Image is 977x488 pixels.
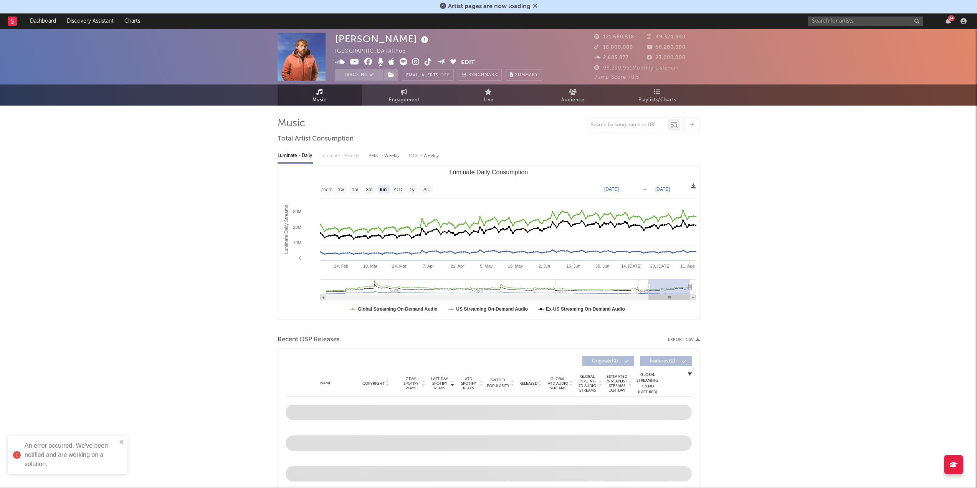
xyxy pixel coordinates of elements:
[301,380,351,386] div: Name
[283,205,289,254] text: Luminate Daily Streams
[547,377,569,390] span: Global ATD Audio Streams
[334,264,348,268] text: 24. Feb
[538,264,550,268] text: 2. Jun
[650,264,670,268] text: 28. [DATE]
[582,356,634,366] button: Originals(0)
[604,187,619,192] text: [DATE]
[484,96,494,105] span: Live
[362,84,446,106] a: Engagement
[293,209,301,214] text: 30M
[636,372,659,395] div: Global Streaming Trend (Last 60D)
[621,264,641,268] text: 14. [DATE]
[508,264,523,268] text: 19. May
[278,335,340,344] span: Recent DSP Releases
[409,149,440,162] div: OCC - Weekly
[577,374,598,393] span: Global Rolling 7D Audio Streams
[440,73,450,78] em: Off
[430,377,450,390] span: Last Day Spotify Plays
[561,96,585,105] span: Audience
[363,264,377,268] text: 10. Mar
[643,187,647,192] text: →
[450,264,464,268] text: 21. Apr
[119,13,145,29] a: Charts
[278,149,313,162] div: Luminate - Daily
[645,359,680,364] span: Features ( 0 )
[449,169,528,175] text: Luminate Daily Consumption
[278,84,362,106] a: Music
[668,337,700,342] button: Export CSV
[299,256,301,260] text: 0
[594,66,679,71] span: 98,299,951 Monthly Listeners
[293,240,301,245] text: 10M
[458,377,479,390] span: ATD Spotify Plays
[647,35,686,40] span: 49,324,840
[948,15,955,21] div: 34
[119,439,124,446] button: close
[321,187,332,192] text: Zoom
[487,377,509,389] span: Spotify Popularity
[389,96,420,105] span: Engagement
[456,306,528,312] text: US Streaming On-Demand Audio
[594,75,639,80] span: Jump Score: 70.5
[607,374,628,393] span: Estimated % Playlist Streams Last Day
[595,264,609,268] text: 30. Jun
[380,187,386,192] text: 6m
[278,166,699,319] svg: Luminate Daily Consumption
[335,47,415,56] div: [GEOGRAPHIC_DATA] | Pop
[335,69,383,81] button: Tracking
[25,441,117,469] div: An error occurred. We've been notified and are working on a solution.
[423,187,428,192] text: All
[352,187,358,192] text: 1m
[531,84,615,106] a: Audience
[594,55,629,60] span: 2,685,877
[458,69,502,81] a: Benchmark
[808,17,923,26] input: Search for artists
[655,187,670,192] text: [DATE]
[423,264,434,268] text: 7. Apr
[515,73,538,77] span: Summary
[640,356,692,366] button: Features(0)
[338,187,344,192] text: 1w
[446,84,531,106] a: Live
[25,13,61,29] a: Dashboard
[461,58,475,68] button: Edit
[278,134,354,144] span: Total Artist Consumption
[587,359,623,364] span: Originals ( 0 )
[680,264,694,268] text: 11. Aug
[409,187,414,192] text: 1y
[392,264,407,268] text: 24. Mar
[468,71,498,80] span: Benchmark
[566,264,580,268] text: 16. Jun
[647,55,686,60] span: 23,000,000
[293,225,301,230] text: 20M
[335,33,430,45] div: [PERSON_NAME]
[366,187,372,192] text: 3m
[448,3,531,10] span: Artist pages are now loading
[369,149,401,162] div: BMAT - Weekly
[61,13,119,29] a: Discovery Assistant
[594,35,634,40] span: 121,680,518
[401,377,421,390] span: 7 Day Spotify Plays
[587,122,668,128] input: Search by song name or URL
[647,45,686,50] span: 58,200,000
[480,264,493,268] text: 5. May
[946,18,951,24] button: 34
[402,69,454,81] button: Email AlertsOff
[533,3,537,10] span: Dismiss
[638,96,676,105] span: Playlists/Charts
[393,187,402,192] text: YTD
[506,69,542,81] button: Summary
[615,84,700,106] a: Playlists/Charts
[519,381,537,386] span: Released
[594,45,633,50] span: 18,000,000
[546,306,625,312] text: Ex-US Streaming On-Demand Audio
[312,96,327,105] span: Music
[358,306,438,312] text: Global Streaming On-Demand Audio
[362,381,385,386] span: Copyright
